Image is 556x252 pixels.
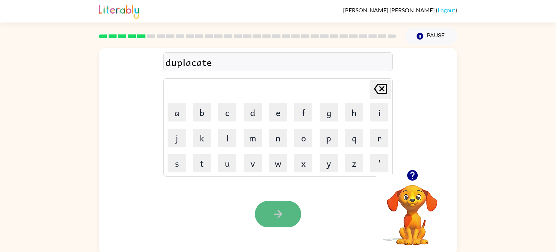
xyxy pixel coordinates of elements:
[269,103,287,121] button: e
[343,7,436,13] span: [PERSON_NAME] [PERSON_NAME]
[99,3,139,19] img: Literably
[168,129,186,147] button: j
[370,103,388,121] button: i
[244,103,262,121] button: d
[168,103,186,121] button: a
[345,103,363,121] button: h
[320,154,338,172] button: y
[294,129,312,147] button: o
[370,154,388,172] button: '
[294,154,312,172] button: x
[320,103,338,121] button: g
[244,129,262,147] button: m
[343,7,457,13] div: ( )
[218,129,236,147] button: l
[370,129,388,147] button: r
[269,129,287,147] button: n
[193,154,211,172] button: t
[438,7,455,13] a: Logout
[320,129,338,147] button: p
[218,154,236,172] button: u
[165,54,391,70] div: duplacate
[244,154,262,172] button: v
[168,154,186,172] button: s
[294,103,312,121] button: f
[269,154,287,172] button: w
[345,129,363,147] button: q
[345,154,363,172] button: z
[193,103,211,121] button: b
[405,28,457,45] button: Pause
[218,103,236,121] button: c
[193,129,211,147] button: k
[376,174,448,246] video: Your browser must support playing .mp4 files to use Literably. Please try using another browser.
